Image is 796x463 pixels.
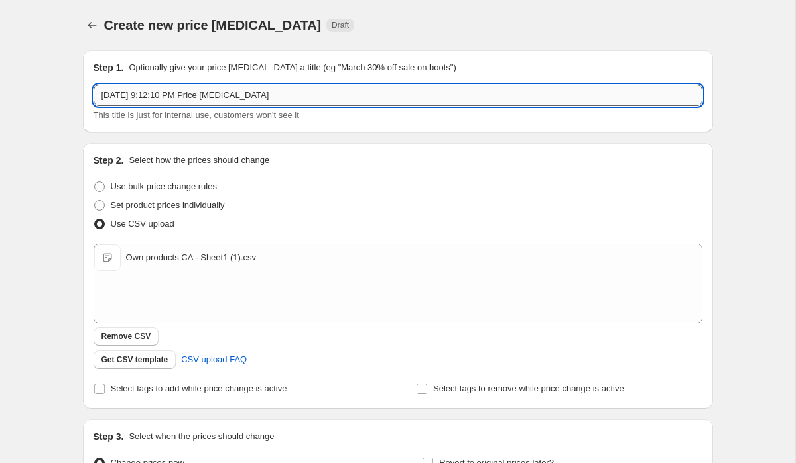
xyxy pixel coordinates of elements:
[129,154,269,167] p: Select how the prices should change
[94,110,299,120] span: This title is just for internal use, customers won't see it
[94,350,176,369] button: Get CSV template
[101,331,151,342] span: Remove CSV
[332,20,349,30] span: Draft
[94,85,702,106] input: 30% off holiday sale
[173,349,255,370] a: CSV upload FAQ
[433,384,624,393] span: Select tags to remove while price change is active
[94,154,124,167] h2: Step 2.
[94,327,159,346] button: Remove CSV
[129,430,274,443] p: Select when the prices should change
[101,354,168,365] span: Get CSV template
[94,61,124,74] h2: Step 1.
[181,353,247,366] span: CSV upload FAQ
[83,16,101,34] button: Price change jobs
[111,200,225,210] span: Set product prices individually
[111,384,287,393] span: Select tags to add while price change is active
[111,219,174,229] span: Use CSV upload
[104,18,322,32] span: Create new price [MEDICAL_DATA]
[111,181,217,191] span: Use bulk price change rules
[126,251,257,264] div: Own products CA - Sheet1 (1).csv
[94,430,124,443] h2: Step 3.
[129,61,456,74] p: Optionally give your price [MEDICAL_DATA] a title (eg "March 30% off sale on boots")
